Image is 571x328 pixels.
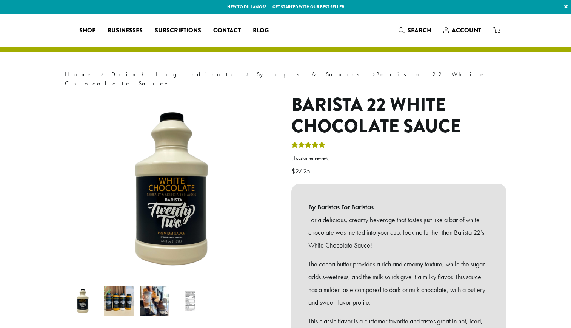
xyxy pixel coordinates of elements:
[392,24,437,37] a: Search
[291,141,325,152] div: Rated 5.00 out of 5
[79,26,95,36] span: Shop
[213,26,241,36] span: Contact
[408,26,431,35] span: Search
[372,67,375,79] span: ›
[272,4,344,10] a: Get started with our best seller
[257,70,365,78] a: Syrups & Sauces
[108,26,143,36] span: Businesses
[246,67,249,79] span: ›
[291,167,295,175] span: $
[155,26,201,36] span: Subscriptions
[291,94,506,138] h1: Barista 22 White Chocolate Sauce
[68,286,98,316] img: Barista 22 White Chocolate Sauce
[253,26,269,36] span: Blog
[293,155,296,161] span: 1
[308,258,489,309] p: The cocoa butter provides a rich and creamy texture, while the sugar adds sweetness, and the milk...
[111,70,238,78] a: Drink Ingredients
[308,201,489,214] b: By Baristas For Baristas
[452,26,481,35] span: Account
[308,214,489,252] p: For a delicious, creamy beverage that tastes just like a bar of white chocolate was melted into y...
[291,155,506,162] a: (1customer review)
[65,70,506,88] nav: Breadcrumb
[175,286,205,316] img: Barista 22 White Chocolate Sauce - Image 4
[291,167,312,175] bdi: 27.25
[101,67,103,79] span: ›
[78,94,267,283] img: Barista 22 White Chocolate Sauce
[104,286,134,316] img: B22 12 oz sauces line up
[65,70,93,78] a: Home
[140,286,169,316] img: Barista 22 White Chocolate Sauce - Image 3
[73,25,102,37] a: Shop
